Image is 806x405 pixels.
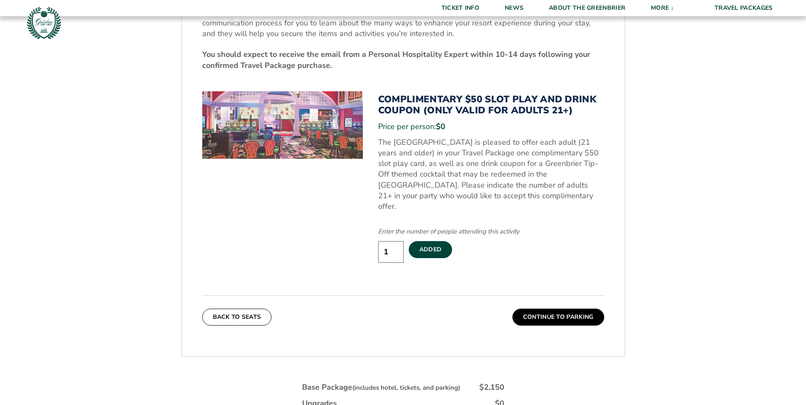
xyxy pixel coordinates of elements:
[352,383,460,392] small: (includes hotel, tickets, and parking)
[378,227,604,236] div: Enter the number of people attending this activity
[202,309,272,326] button: Back To Seats
[409,241,452,258] label: Added
[202,49,590,70] strong: You should expect to receive the email from a Personal Hospitality Expert within 10-14 days follo...
[436,121,445,132] span: $0
[378,94,604,116] h3: Complimentary $50 Slot Play and Drink Coupon (Only Valid for Adults 21+)
[378,121,604,132] div: Price per person:
[378,137,604,212] p: The [GEOGRAPHIC_DATA] is pleased to offer each adult (21 years and older) in your Travel Package ...
[479,382,504,393] div: $2,150
[512,309,604,326] button: Continue To Parking
[302,382,460,393] div: Base Package
[25,4,62,41] img: Greenbrier Tip-Off
[202,91,363,159] img: Complimentary $50 Slot Play and Drink Coupon (Only Valid for Adults 21+)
